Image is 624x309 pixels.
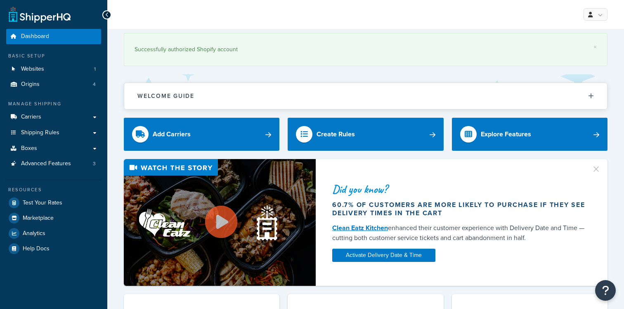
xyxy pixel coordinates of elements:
span: Marketplace [23,215,54,222]
img: Video thumbnail [124,159,316,286]
a: Activate Delivery Date & Time [332,249,435,262]
a: Analytics [6,226,101,241]
a: Websites1 [6,62,101,77]
a: × [593,44,597,50]
li: Websites [6,62,101,77]
a: Dashboard [6,29,101,44]
div: 60.7% of customers are more likely to purchase if they see delivery times in the cart [332,201,586,217]
div: Resources [6,186,101,193]
button: Welcome Guide [124,83,607,109]
a: Origins4 [6,77,101,92]
span: Boxes [21,145,37,152]
span: Dashboard [21,33,49,40]
span: Analytics [23,230,45,237]
a: Help Docs [6,241,101,256]
a: Shipping Rules [6,125,101,140]
span: Websites [21,66,44,73]
span: 3 [93,160,96,167]
div: Successfully authorized Shopify account [135,44,597,55]
li: Advanced Features [6,156,101,171]
h2: Welcome Guide [137,93,194,99]
div: Did you know? [332,183,586,195]
a: Boxes [6,141,101,156]
span: Origins [21,81,40,88]
a: Advanced Features3 [6,156,101,171]
a: Explore Features [452,118,607,151]
span: 4 [93,81,96,88]
span: Carriers [21,114,41,121]
div: Explore Features [481,128,531,140]
a: Carriers [6,109,101,125]
a: Create Rules [288,118,443,151]
div: Manage Shipping [6,100,101,107]
a: Clean Eatz Kitchen [332,223,388,233]
span: 1 [94,66,96,73]
button: Open Resource Center [595,280,616,301]
div: Basic Setup [6,52,101,59]
div: enhanced their customer experience with Delivery Date and Time — cutting both customer service ti... [332,223,586,243]
span: Test Your Rates [23,200,62,207]
a: Marketplace [6,211,101,226]
a: Test Your Rates [6,195,101,210]
div: Create Rules [317,128,355,140]
span: Shipping Rules [21,129,59,136]
span: Help Docs [23,245,50,252]
li: Origins [6,77,101,92]
div: Add Carriers [153,128,191,140]
span: Advanced Features [21,160,71,167]
a: Add Carriers [124,118,279,151]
